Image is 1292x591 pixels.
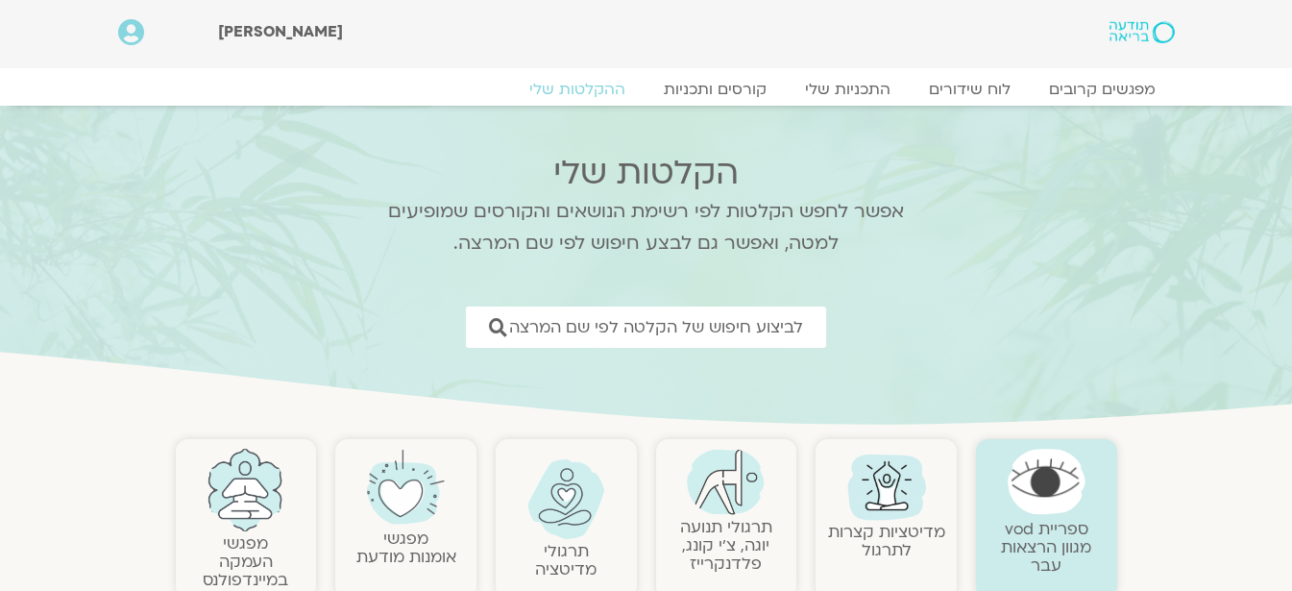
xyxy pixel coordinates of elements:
a: מפגשיאומנות מודעת [356,528,456,568]
a: תרגולימדיטציה [535,540,597,580]
a: מפגשים קרובים [1030,80,1175,99]
p: אפשר לחפש הקלטות לפי רשימת הנושאים והקורסים שמופיעים למטה, ואפשר גם לבצע חיפוש לפי שם המרצה. [363,196,930,259]
a: ספריית vodמגוון הרצאות עבר [1001,518,1091,577]
nav: Menu [118,80,1175,99]
h2: הקלטות שלי [363,154,930,192]
span: [PERSON_NAME] [218,21,343,42]
a: ההקלטות שלי [510,80,645,99]
a: מפגשיהעמקה במיינדפולנס [203,532,288,591]
a: תרגולי תנועהיוגה, צ׳י קונג, פלדנקרייז [680,516,772,575]
a: לוח שידורים [910,80,1030,99]
a: לביצוע חיפוש של הקלטה לפי שם המרצה [466,307,826,348]
a: קורסים ותכניות [645,80,786,99]
span: לביצוע חיפוש של הקלטה לפי שם המרצה [509,318,803,336]
a: התכניות שלי [786,80,910,99]
a: מדיטציות קצרות לתרגול [828,521,945,561]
